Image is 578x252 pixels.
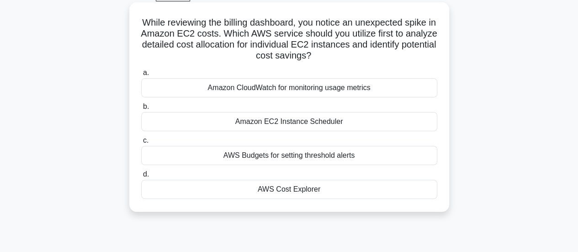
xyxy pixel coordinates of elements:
span: a. [143,69,149,76]
div: Amazon CloudWatch for monitoring usage metrics [141,78,437,97]
div: AWS Cost Explorer [141,180,437,199]
span: c. [143,136,148,144]
h5: While reviewing the billing dashboard, you notice an unexpected spike in Amazon EC2 costs. Which ... [140,17,438,62]
span: b. [143,102,149,110]
span: d. [143,170,149,178]
div: AWS Budgets for setting threshold alerts [141,146,437,165]
div: Amazon EC2 Instance Scheduler [141,112,437,131]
